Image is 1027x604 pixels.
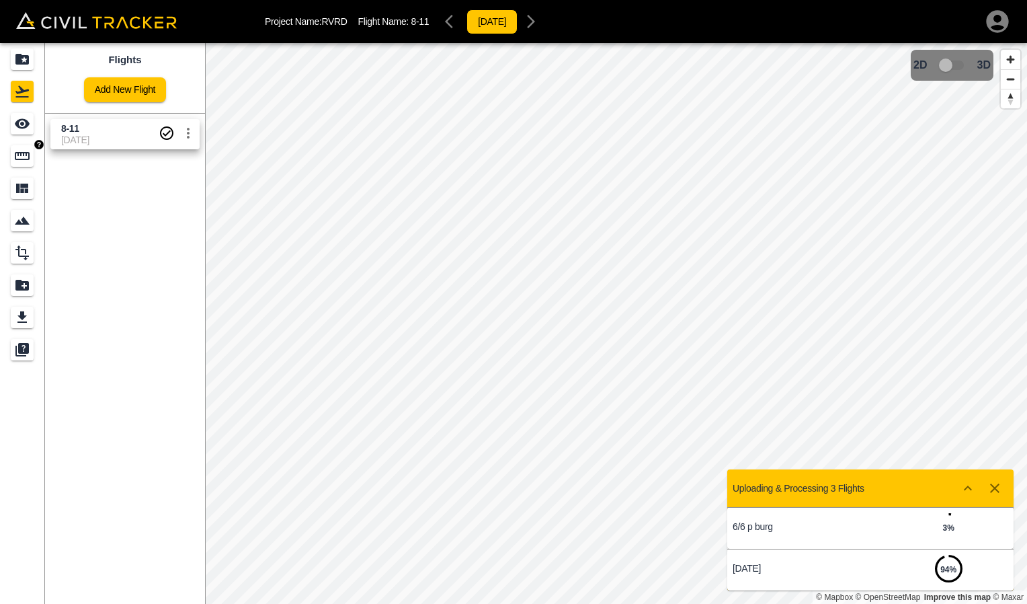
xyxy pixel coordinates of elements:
[940,565,956,574] strong: 94 %
[1001,50,1020,69] button: Zoom in
[265,16,347,27] p: Project Name: RVRD
[733,521,870,532] p: 6/6 p burg
[933,52,972,78] span: 3D model not uploaded yet
[466,9,518,34] button: [DATE]
[733,563,870,574] p: [DATE]
[411,16,429,27] span: 8-11
[16,12,177,29] img: Civil Tracker
[993,593,1024,602] a: Maxar
[977,59,991,71] span: 3D
[913,59,927,71] span: 2D
[954,475,981,502] button: Show more
[1001,69,1020,89] button: Zoom out
[942,523,954,533] strong: 3 %
[733,483,864,494] p: Uploading & Processing 3 Flights
[924,593,991,602] a: Map feedback
[816,593,853,602] a: Mapbox
[358,16,429,27] p: Flight Name:
[1001,89,1020,108] button: Reset bearing to north
[205,43,1027,604] canvas: Map
[856,593,921,602] a: OpenStreetMap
